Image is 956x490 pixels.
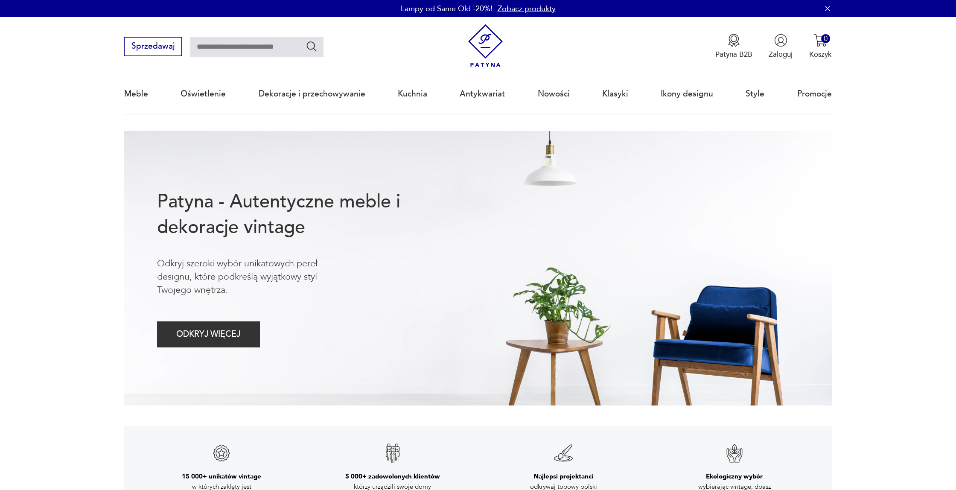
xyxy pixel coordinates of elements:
[774,34,787,47] img: Ikonka użytkownika
[124,74,148,114] a: Meble
[211,443,232,464] img: Znak gwarancji jakości
[533,472,593,481] h3: Najlepsi projektanci
[769,50,793,59] p: Zaloguj
[769,34,793,59] button: Zaloguj
[814,34,827,47] img: Ikona koszyka
[724,443,745,464] img: Znak gwarancji jakości
[382,443,403,464] img: Znak gwarancji jakości
[797,74,832,114] a: Promocje
[157,189,434,240] h1: Patyna - Autentyczne meble i dekoracje vintage
[809,50,832,59] p: Koszyk
[727,34,740,47] img: Ikona medalu
[538,74,570,114] a: Nowości
[157,257,352,297] p: Odkryj szeroki wybór unikatowych pereł designu, które podkreślą wyjątkowy styl Twojego wnętrza.
[661,74,713,114] a: Ikony designu
[821,34,830,43] div: 0
[715,50,752,59] p: Patyna B2B
[553,443,574,464] img: Znak gwarancji jakości
[715,34,752,59] button: Patyna B2B
[181,74,226,114] a: Oświetlenie
[259,74,365,114] a: Dekoracje i przechowywanie
[157,332,260,338] a: ODKRYJ WIĘCEJ
[157,321,260,347] button: ODKRYJ WIĘCEJ
[398,74,427,114] a: Kuchnia
[182,472,261,481] h3: 15 000+ unikatów vintage
[460,74,505,114] a: Antykwariat
[124,44,182,50] a: Sprzedawaj
[464,24,507,67] img: Patyna - sklep z meblami i dekoracjami vintage
[345,472,440,481] h3: 5 000+ zadowolonych klientów
[602,74,628,114] a: Klasyki
[809,34,832,59] button: 0Koszyk
[401,3,493,14] p: Lampy od Same Old -20%!
[306,40,318,52] button: Szukaj
[746,74,764,114] a: Style
[706,472,763,481] h3: Ekologiczny wybór
[124,37,182,56] button: Sprzedawaj
[498,3,556,14] a: Zobacz produkty
[715,34,752,59] a: Ikona medaluPatyna B2B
